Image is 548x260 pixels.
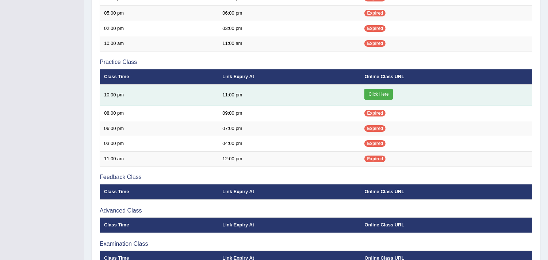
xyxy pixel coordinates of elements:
[100,36,219,51] td: 10:00 am
[364,10,386,16] span: Expired
[100,174,532,180] h3: Feedback Class
[218,6,360,21] td: 06:00 pm
[218,36,360,51] td: 11:00 am
[364,40,386,47] span: Expired
[218,84,360,106] td: 11:00 pm
[100,69,219,84] th: Class Time
[100,241,532,247] h3: Examination Class
[360,218,532,233] th: Online Class URL
[218,184,360,200] th: Link Expiry At
[218,106,360,121] td: 09:00 pm
[100,151,219,167] td: 11:00 am
[364,110,386,116] span: Expired
[100,6,219,21] td: 05:00 pm
[100,136,219,152] td: 03:00 pm
[100,84,219,106] td: 10:00 pm
[100,59,532,65] h3: Practice Class
[218,218,360,233] th: Link Expiry At
[100,106,219,121] td: 08:00 pm
[218,21,360,36] td: 03:00 pm
[218,121,360,136] td: 07:00 pm
[364,89,392,100] a: Click Here
[360,184,532,200] th: Online Class URL
[100,21,219,36] td: 02:00 pm
[100,207,532,214] h3: Advanced Class
[364,125,386,132] span: Expired
[364,140,386,147] span: Expired
[218,136,360,152] td: 04:00 pm
[218,151,360,167] td: 12:00 pm
[364,156,386,162] span: Expired
[100,184,219,200] th: Class Time
[100,121,219,136] td: 06:00 pm
[100,218,219,233] th: Class Time
[364,25,386,32] span: Expired
[360,69,532,84] th: Online Class URL
[218,69,360,84] th: Link Expiry At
